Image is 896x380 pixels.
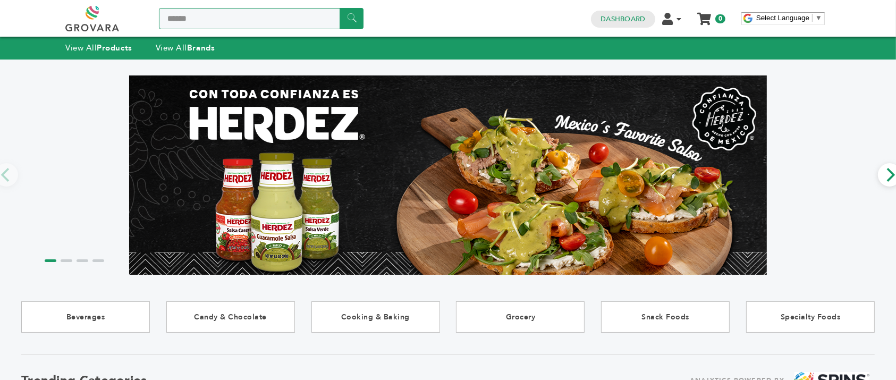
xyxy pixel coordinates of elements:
[601,301,730,333] a: Snack Foods
[601,14,645,24] a: Dashboard
[715,14,725,23] span: 0
[65,43,132,53] a: View AllProducts
[77,259,88,262] li: Page dot 3
[45,259,56,262] li: Page dot 1
[756,14,822,22] a: Select Language​
[746,301,875,333] a: Specialty Foods
[61,259,72,262] li: Page dot 2
[156,43,215,53] a: View AllBrands
[21,301,150,333] a: Beverages
[311,301,440,333] a: Cooking & Baking
[97,43,132,53] strong: Products
[166,301,295,333] a: Candy & Chocolate
[129,75,767,275] img: Marketplace Top Banner 1
[92,259,104,262] li: Page dot 4
[187,43,215,53] strong: Brands
[812,14,813,22] span: ​
[756,14,809,22] span: Select Language
[698,10,711,21] a: My Cart
[456,301,585,333] a: Grocery
[815,14,822,22] span: ▼
[159,8,364,29] input: Search a product or brand...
